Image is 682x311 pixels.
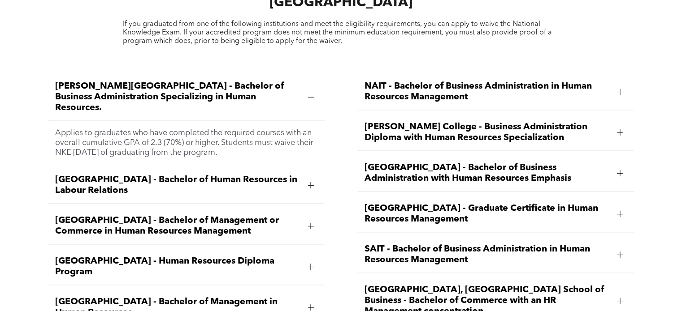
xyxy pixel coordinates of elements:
[123,21,552,45] span: If you graduated from one of the following institutions and meet the eligibility requirements, yo...
[365,81,610,102] span: NAIT - Bachelor of Business Administration in Human Resources Management
[365,162,610,184] span: [GEOGRAPHIC_DATA] - Bachelor of Business Administration with Human Resources Emphasis
[55,256,300,277] span: [GEOGRAPHIC_DATA] - Human Resources Diploma Program
[365,122,610,143] span: [PERSON_NAME] College - Business Administration Diploma with Human Resources Specialization
[365,203,610,225] span: [GEOGRAPHIC_DATA] - Graduate Certificate in Human Resources Management
[55,215,300,237] span: [GEOGRAPHIC_DATA] - Bachelor of Management or Commerce in Human Resources Management
[55,175,300,196] span: [GEOGRAPHIC_DATA] - Bachelor of Human Resources in Labour Relations
[55,128,317,158] p: Applies to graduates who have completed the required courses with an overall cumulative GPA of 2....
[365,244,610,265] span: SAIT - Bachelor of Business Administration in Human Resources Management
[55,81,300,113] span: [PERSON_NAME][GEOGRAPHIC_DATA] - Bachelor of Business Administration Specializing in Human Resour...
